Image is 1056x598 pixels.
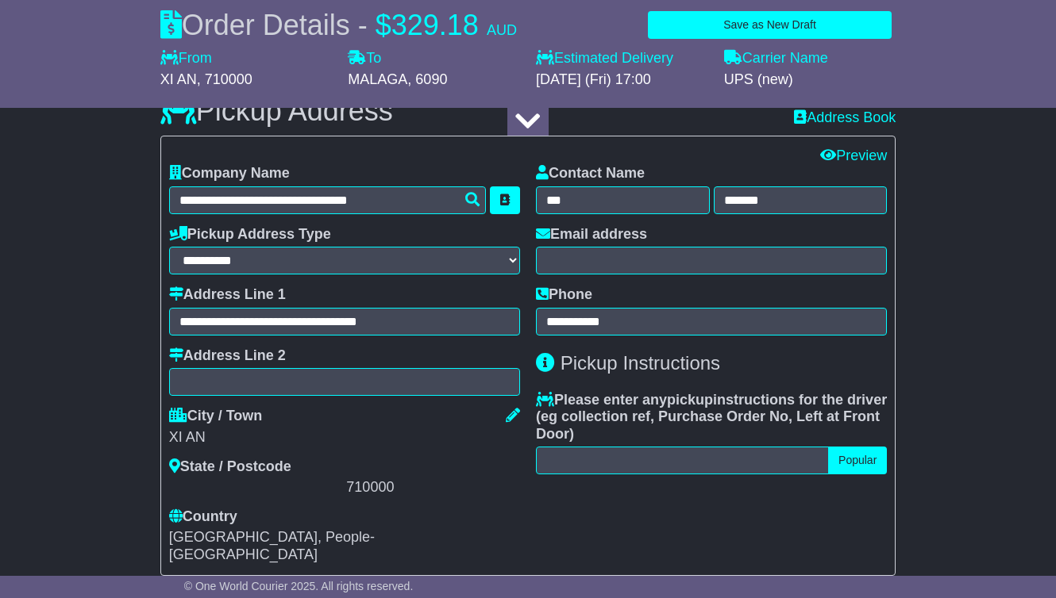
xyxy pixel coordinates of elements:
button: Popular [828,447,887,474]
label: Country [169,508,237,526]
label: Address Line 1 [169,286,286,304]
span: 329.18 [391,9,479,41]
span: Pickup Instructions [561,352,720,374]
span: AUD [487,22,517,38]
div: [DATE] (Fri) 17:00 [536,71,708,89]
div: Order Details - [160,8,517,42]
label: Pickup Address Type [169,226,331,243]
label: City / Town [169,408,263,425]
label: To [348,50,381,67]
label: Estimated Delivery [536,50,708,67]
label: Address Line 2 [169,347,286,365]
label: Phone [536,286,592,304]
span: , 6090 [407,71,447,87]
label: Please enter any instructions for the driver ( ) [536,392,887,443]
span: XI AN [160,71,197,87]
label: Company Name [169,165,290,182]
span: © One World Courier 2025. All rights reserved. [184,580,414,592]
label: Contact Name [536,165,645,182]
h3: Pickup Address [160,95,393,127]
button: Save as New Draft [648,11,892,39]
label: Carrier Name [724,50,828,67]
a: Preview [820,148,887,163]
span: MALAGA [348,71,407,87]
label: From [160,50,212,67]
label: State / Postcode [169,458,291,476]
span: [GEOGRAPHIC_DATA], People-[GEOGRAPHIC_DATA] [169,529,375,562]
label: Email address [536,226,647,243]
span: $ [376,9,391,41]
div: 710000 [346,479,520,496]
div: UPS (new) [724,71,896,89]
span: , 710000 [197,71,252,87]
span: pickup [667,392,713,408]
div: XI AN [169,429,520,447]
span: eg collection ref, Purchase Order No, Left at Front Door [536,408,880,442]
